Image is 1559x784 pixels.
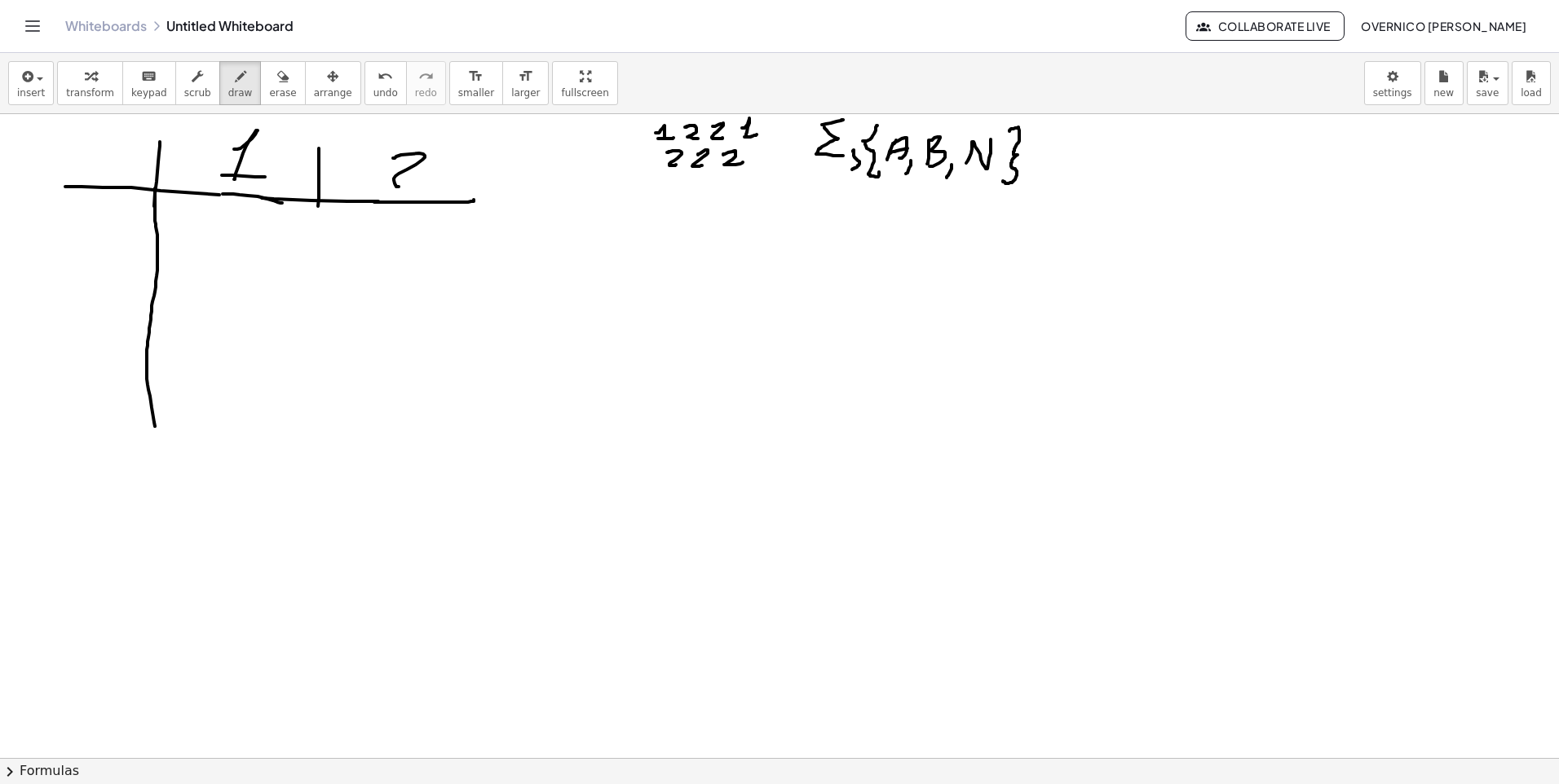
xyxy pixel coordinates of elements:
span: load [1521,87,1542,99]
button: new [1424,61,1464,105]
button: arrange [305,61,361,105]
span: insert [17,87,45,99]
button: fullscreen [552,61,617,105]
span: undo [373,87,398,99]
button: Collaborate Live [1186,11,1344,41]
span: new [1433,87,1454,99]
i: keyboard [141,67,157,86]
button: scrub [175,61,220,105]
i: undo [378,67,393,86]
span: keypad [131,87,167,99]
button: keyboardkeypad [122,61,176,105]
button: erase [260,61,305,105]
i: format_size [468,67,484,86]
span: fullscreen [561,87,608,99]
span: larger [511,87,540,99]
button: format_sizelarger [502,61,549,105]
button: draw [219,61,262,105]
span: save [1476,87,1499,99]
button: save [1467,61,1508,105]
span: OverNico [PERSON_NAME] [1361,19,1526,33]
a: Whiteboards [65,18,147,34]
button: insert [8,61,54,105]
i: redo [418,67,434,86]
span: arrange [314,87,352,99]
button: settings [1364,61,1421,105]
span: erase [269,87,296,99]
span: settings [1373,87,1412,99]
button: Toggle navigation [20,13,46,39]
button: load [1512,61,1551,105]
span: scrub [184,87,211,99]
span: smaller [458,87,494,99]
button: transform [57,61,123,105]
span: Collaborate Live [1199,19,1330,33]
button: undoundo [364,61,407,105]
button: format_sizesmaller [449,61,503,105]
button: redoredo [406,61,446,105]
i: format_size [518,67,533,86]
span: draw [228,87,253,99]
button: OverNico [PERSON_NAME] [1348,11,1539,41]
span: transform [66,87,114,99]
span: redo [415,87,437,99]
